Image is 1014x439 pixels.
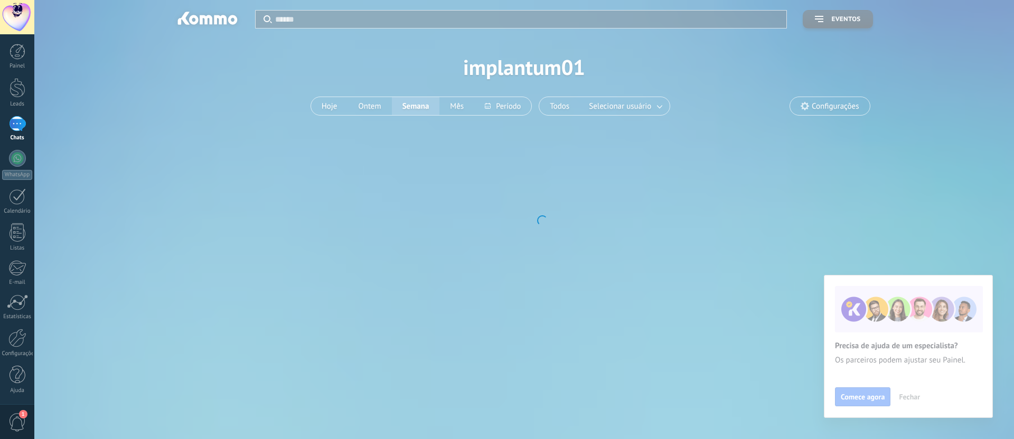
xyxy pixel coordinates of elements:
div: Estatísticas [2,313,33,320]
span: 1 [19,410,27,418]
div: Painel [2,63,33,70]
div: E-mail [2,279,33,286]
div: Calendário [2,208,33,215]
div: Configurações [2,350,33,357]
div: WhatsApp [2,170,32,180]
div: Ajuda [2,387,33,394]
div: Chats [2,135,33,141]
div: Listas [2,245,33,252]
div: Leads [2,101,33,108]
